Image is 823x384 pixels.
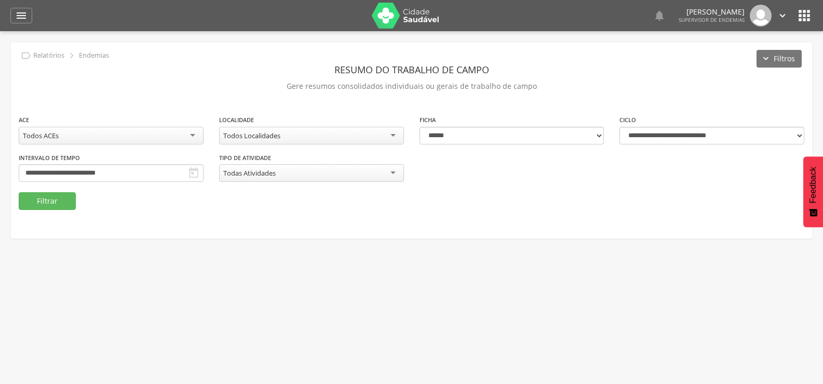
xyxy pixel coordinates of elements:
button: Feedback - Mostrar pesquisa [803,156,823,227]
div: Todos ACEs [23,131,59,140]
i:  [777,10,788,21]
label: Ciclo [619,116,636,124]
a:  [653,5,666,27]
i:  [20,50,32,61]
label: Tipo de Atividade [219,154,271,162]
i:  [187,167,200,179]
a:  [777,5,788,27]
span: Supervisor de Endemias [679,16,745,23]
div: Todos Localidades [223,131,280,140]
p: Endemias [79,51,109,60]
label: Localidade [219,116,254,124]
i:  [653,9,666,22]
button: Filtrar [19,192,76,210]
header: Resumo do Trabalho de Campo [19,60,804,79]
label: ACE [19,116,29,124]
p: [PERSON_NAME] [679,8,745,16]
label: Intervalo de Tempo [19,154,80,162]
i:  [15,9,28,22]
i:  [66,50,77,61]
p: Relatórios [33,51,64,60]
label: Ficha [420,116,436,124]
a:  [10,8,32,23]
p: Gere resumos consolidados individuais ou gerais de trabalho de campo [19,79,804,94]
button: Filtros [757,50,802,68]
span: Feedback [808,167,818,203]
i:  [796,7,813,24]
div: Todas Atividades [223,168,276,178]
